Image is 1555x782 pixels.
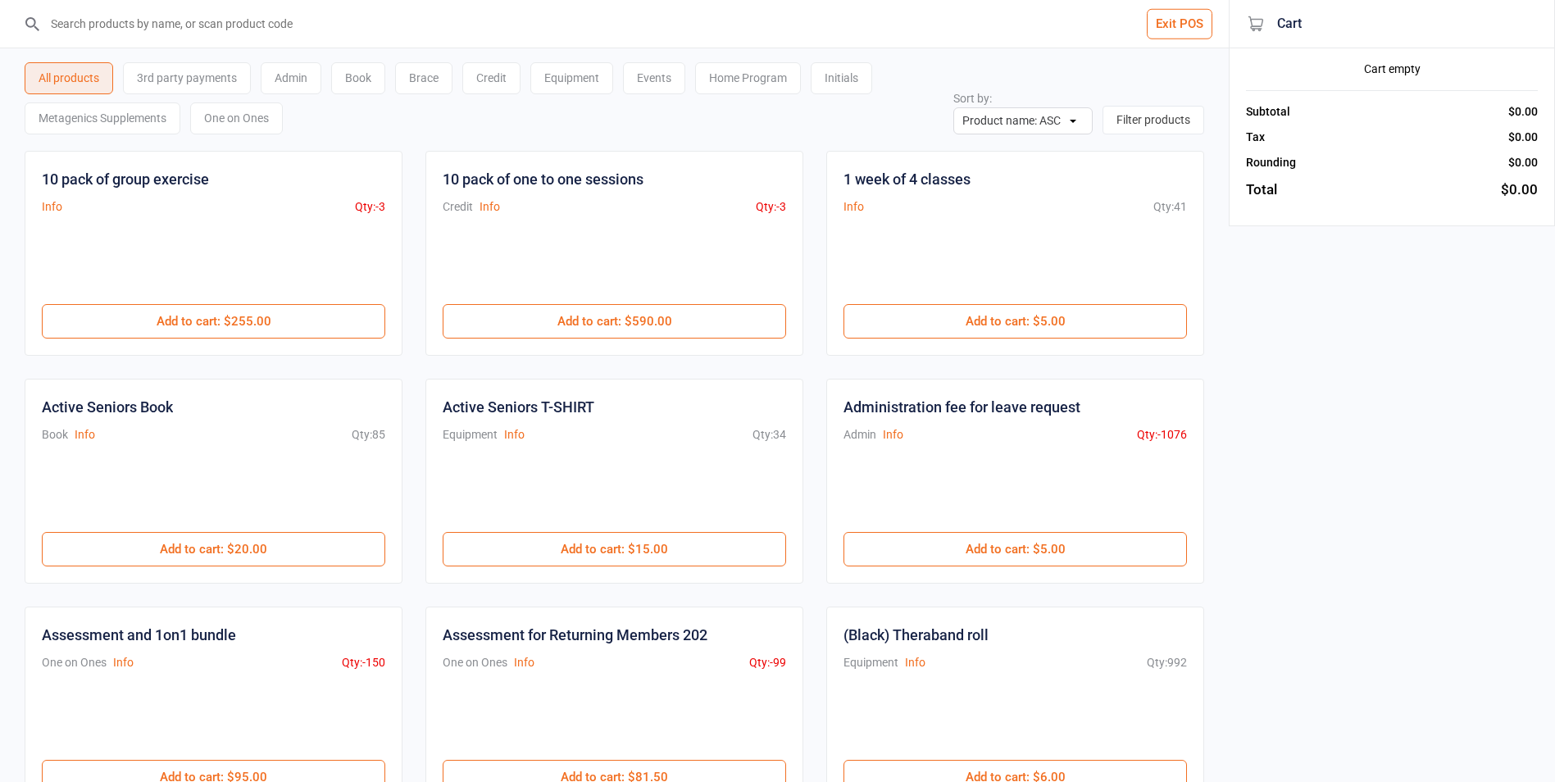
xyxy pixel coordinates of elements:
[843,654,898,671] div: Equipment
[42,304,385,339] button: Add to cart: $255.00
[1137,426,1187,443] div: Qty: -1076
[261,62,321,94] div: Admin
[1147,9,1212,39] button: Exit POS
[530,62,613,94] div: Equipment
[843,168,971,190] div: 1 week of 4 classes
[42,654,107,671] div: One on Ones
[514,654,534,671] button: Info
[1153,198,1187,216] div: Qty: 41
[123,62,251,94] div: 3rd party payments
[190,102,283,134] div: One on Ones
[25,62,113,94] div: All products
[1508,103,1538,120] div: $0.00
[1246,180,1277,201] div: Total
[843,532,1187,566] button: Add to cart: $5.00
[1246,129,1265,146] div: Tax
[342,654,385,671] div: Qty: -150
[1508,129,1538,146] div: $0.00
[42,426,68,443] div: Book
[811,62,872,94] div: Initials
[953,92,992,105] label: Sort by:
[443,624,707,646] div: Assessment for Returning Members 202
[113,654,134,671] button: Info
[1501,180,1538,201] div: $0.00
[843,198,864,216] button: Info
[1246,61,1538,78] div: Cart empty
[42,396,173,418] div: Active Seniors Book
[843,396,1080,418] div: Administration fee for leave request
[42,532,385,566] button: Add to cart: $20.00
[480,198,500,216] button: Info
[843,426,876,443] div: Admin
[752,426,786,443] div: Qty: 34
[443,304,786,339] button: Add to cart: $590.00
[1246,154,1296,171] div: Rounding
[355,198,385,216] div: Qty: -3
[443,168,643,190] div: 10 pack of one to one sessions
[42,198,62,216] button: Info
[749,654,786,671] div: Qty: -99
[75,426,95,443] button: Info
[443,532,786,566] button: Add to cart: $15.00
[1147,654,1187,671] div: Qty: 992
[331,62,385,94] div: Book
[42,168,209,190] div: 10 pack of group exercise
[504,426,525,443] button: Info
[695,62,801,94] div: Home Program
[352,426,385,443] div: Qty: 85
[443,426,498,443] div: Equipment
[756,198,786,216] div: Qty: -3
[443,654,507,671] div: One on Ones
[1508,154,1538,171] div: $0.00
[905,654,925,671] button: Info
[883,426,903,443] button: Info
[395,62,452,94] div: Brace
[443,198,473,216] div: Credit
[25,102,180,134] div: Metagenics Supplements
[42,624,236,646] div: Assessment and 1on1 bundle
[623,62,685,94] div: Events
[843,304,1187,339] button: Add to cart: $5.00
[462,62,521,94] div: Credit
[443,396,594,418] div: Active Seniors T-SHIRT
[843,624,989,646] div: (Black) Theraband roll
[1246,103,1290,120] div: Subtotal
[1103,106,1204,134] button: Filter products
